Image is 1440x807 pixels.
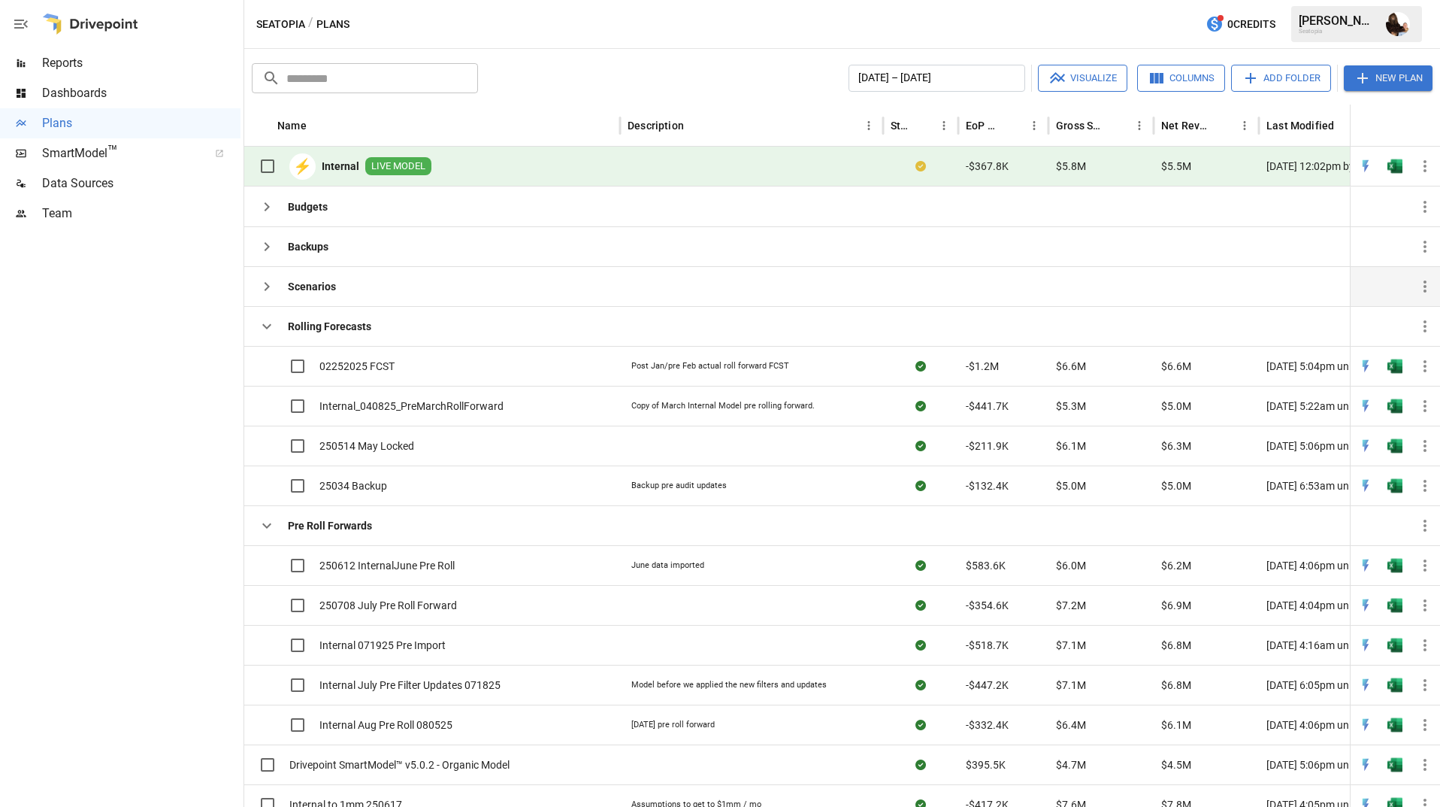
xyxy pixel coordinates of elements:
span: -$441.7K [966,399,1009,414]
span: $6.8M [1161,638,1191,653]
span: Team [42,205,241,223]
img: quick-edit-flash.b8aec18c.svg [1358,558,1373,573]
span: $7.1M [1056,638,1086,653]
span: $6.2M [1161,558,1191,573]
button: [DATE] – [DATE] [849,65,1025,92]
img: quick-edit-flash.b8aec18c.svg [1358,757,1373,772]
div: Open in Excel [1387,399,1402,414]
span: $6.1M [1056,438,1086,454]
div: Sync complete [915,478,926,493]
div: Sync complete [915,399,926,414]
div: Open in Excel [1387,159,1402,174]
img: quick-edit-flash.b8aec18c.svg [1358,718,1373,733]
span: 250612 InternalJune Pre Roll [319,558,455,573]
b: Budgets [288,199,328,214]
div: Open in Quick Edit [1358,757,1373,772]
span: ™ [107,142,118,161]
div: Copy of March Internal Model pre rolling forward. [631,400,815,412]
span: Dashboards [42,84,241,102]
button: Sort [1108,115,1129,136]
div: [PERSON_NAME] [1299,14,1377,28]
img: quick-edit-flash.b8aec18c.svg [1358,159,1373,174]
img: g5qfjXmAAAAABJRU5ErkJggg== [1387,757,1402,772]
span: Internal Aug Pre Roll 080525 [319,718,452,733]
span: $6.8M [1161,678,1191,693]
span: -$132.4K [966,478,1009,493]
span: $5.5M [1161,159,1191,174]
span: Data Sources [42,174,241,193]
span: Plans [42,114,241,132]
span: -$211.9K [966,438,1009,454]
div: Open in Quick Edit [1358,438,1373,454]
span: -$518.7K [966,638,1009,653]
button: Sort [1336,115,1357,136]
button: Net Revenue column menu [1234,115,1255,136]
div: Open in Quick Edit [1358,159,1373,174]
img: g5qfjXmAAAAABJRU5ErkJggg== [1387,678,1402,693]
button: New Plan [1344,65,1432,91]
button: Gross Sales column menu [1129,115,1150,136]
div: Open in Quick Edit [1358,558,1373,573]
img: quick-edit-flash.b8aec18c.svg [1358,638,1373,653]
button: Add Folder [1231,65,1331,92]
b: Rolling Forecasts [288,319,371,334]
img: g5qfjXmAAAAABJRU5ErkJggg== [1387,159,1402,174]
button: 0Credits [1199,11,1281,38]
div: Open in Quick Edit [1358,678,1373,693]
span: -$332.4K [966,718,1009,733]
img: g5qfjXmAAAAABJRU5ErkJggg== [1387,359,1402,374]
span: $6.6M [1056,359,1086,374]
div: Open in Quick Edit [1358,718,1373,733]
img: g5qfjXmAAAAABJRU5ErkJggg== [1387,558,1402,573]
span: LIVE MODEL [365,159,431,174]
span: $6.3M [1161,438,1191,454]
div: Sync complete [915,678,926,693]
div: Seatopia [1299,28,1377,35]
span: Internal July Pre Filter Updates 071825 [319,678,501,693]
button: Sort [1419,115,1440,136]
img: quick-edit-flash.b8aec18c.svg [1358,678,1373,693]
div: Sync complete [915,359,926,374]
div: Open in Quick Edit [1358,399,1373,414]
div: Sync complete [915,438,926,454]
button: Ryan Dranginis [1377,3,1419,45]
div: Post Jan/pre Feb actual roll forward FCST [631,360,789,372]
span: $7.1M [1056,678,1086,693]
div: Your plan has changes in Excel that are not reflected in the Drivepoint Data Warehouse, select "S... [915,159,926,174]
img: g5qfjXmAAAAABJRU5ErkJggg== [1387,638,1402,653]
div: Model before we applied the new filters and updates [631,679,827,691]
img: quick-edit-flash.b8aec18c.svg [1358,478,1373,493]
span: $6.0M [1056,558,1086,573]
span: $583.6K [966,558,1006,573]
img: g5qfjXmAAAAABJRU5ErkJggg== [1387,718,1402,733]
span: 250708 July Pre Roll Forward [319,598,457,613]
div: Open in Excel [1387,478,1402,493]
div: Net Revenue [1161,120,1212,132]
span: $395.5K [966,757,1006,772]
button: Sort [1213,115,1234,136]
div: Open in Excel [1387,598,1402,613]
span: $6.1M [1161,718,1191,733]
span: $6.9M [1161,598,1191,613]
div: Open in Excel [1387,678,1402,693]
span: $5.0M [1161,478,1191,493]
div: Backup pre audit updates [631,480,727,492]
b: Backups [288,239,328,254]
img: g5qfjXmAAAAABJRU5ErkJggg== [1387,598,1402,613]
span: 25034 Backup [319,478,387,493]
span: 0 Credits [1227,15,1275,34]
button: Sort [685,115,706,136]
button: Sort [308,115,329,136]
span: SmartModel [42,144,198,162]
div: June data imported [631,560,704,572]
div: Open in Excel [1387,558,1402,573]
div: Sync complete [915,718,926,733]
span: $5.8M [1056,159,1086,174]
b: Pre Roll Forwards [288,518,372,533]
button: Visualize [1038,65,1127,92]
button: EoP Cash column menu [1024,115,1045,136]
img: g5qfjXmAAAAABJRU5ErkJggg== [1387,478,1402,493]
img: g5qfjXmAAAAABJRU5ErkJggg== [1387,399,1402,414]
div: Open in Excel [1387,757,1402,772]
div: Sync complete [915,558,926,573]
